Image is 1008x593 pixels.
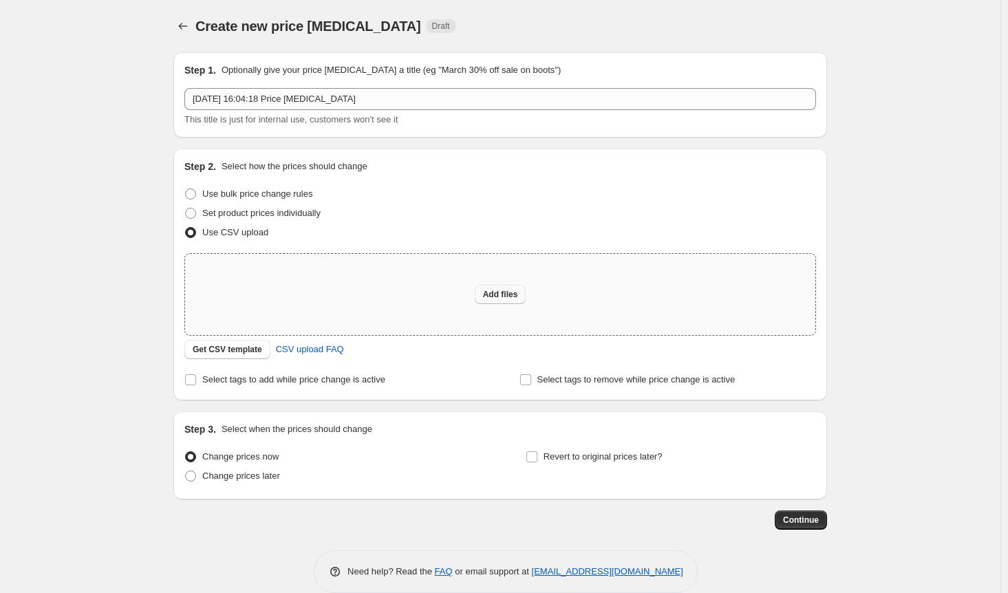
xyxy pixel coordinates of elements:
span: Need help? Read the [347,566,435,576]
span: This title is just for internal use, customers won't see it [184,114,398,125]
p: Select when the prices should change [222,422,372,436]
span: Use bulk price change rules [202,188,312,199]
span: Change prices now [202,451,279,462]
span: Add files [483,289,518,300]
span: Set product prices individually [202,208,321,218]
button: Continue [775,510,827,530]
span: Select tags to add while price change is active [202,374,385,385]
span: Change prices later [202,471,280,481]
span: Draft [432,21,450,32]
a: FAQ [435,566,453,576]
span: CSV upload FAQ [276,343,344,356]
p: Select how the prices should change [222,160,367,173]
h2: Step 2. [184,160,216,173]
span: or email support at [453,566,532,576]
button: Price change jobs [173,17,193,36]
span: Select tags to remove while price change is active [537,374,736,385]
p: Optionally give your price [MEDICAL_DATA] a title (eg "March 30% off sale on boots") [222,63,561,77]
input: 30% off holiday sale [184,88,816,110]
span: Get CSV template [193,344,262,355]
a: [EMAIL_ADDRESS][DOMAIN_NAME] [532,566,683,576]
span: Revert to original prices later? [544,451,663,462]
h2: Step 1. [184,63,216,77]
span: Continue [783,515,819,526]
h2: Step 3. [184,422,216,436]
button: Add files [475,285,526,304]
span: Use CSV upload [202,227,268,237]
a: CSV upload FAQ [268,338,352,360]
span: Create new price [MEDICAL_DATA] [195,19,421,34]
button: Get CSV template [184,340,270,359]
